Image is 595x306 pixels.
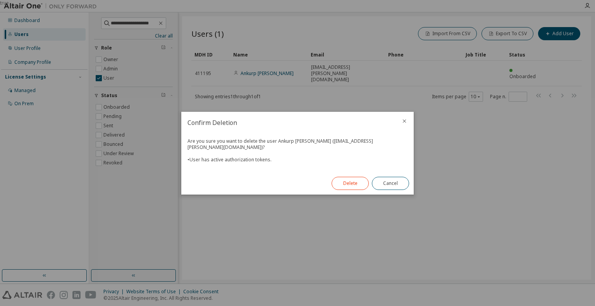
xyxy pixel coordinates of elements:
[187,138,373,150] span: Are you sure you want to delete the user Ankurp [PERSON_NAME] ([EMAIL_ADDRESS][PERSON_NAME][DOMAI...
[181,112,395,133] h2: Confirm Deletion
[372,177,409,190] button: Cancel
[187,157,404,163] div: • User has active authorization tokens.
[401,118,408,124] button: close
[332,177,369,190] button: Delete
